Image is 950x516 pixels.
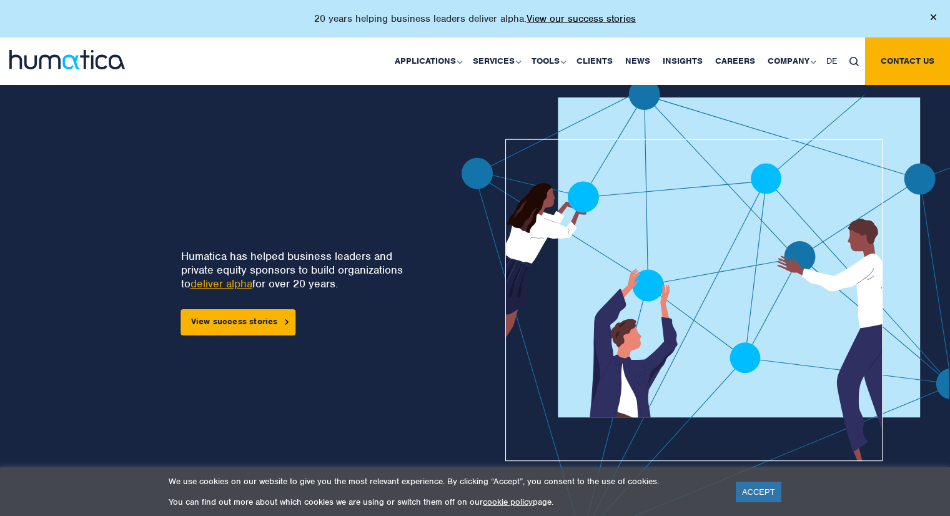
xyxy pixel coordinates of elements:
[527,12,636,25] a: View our success stories
[483,497,533,507] a: cookie policy
[865,37,950,85] a: Contact us
[169,476,720,487] p: We use cookies on our website to give you the most relevant experience. By clicking “Accept”, you...
[709,37,761,85] a: Careers
[849,57,859,66] img: search_icon
[181,309,296,335] a: View success stories
[619,37,656,85] a: News
[570,37,619,85] a: Clients
[820,37,843,85] a: DE
[736,482,781,502] a: ACCEPT
[525,37,570,85] a: Tools
[314,12,636,25] p: 20 years helping business leaders deliver alpha.
[190,277,252,290] a: deliver alpha
[388,37,467,85] a: Applications
[761,37,820,85] a: Company
[169,497,720,507] p: You can find out more about which cookies we are using or switch them off on our page.
[9,50,125,69] img: logo
[826,56,837,66] span: DE
[285,319,289,325] img: arrowicon
[656,37,709,85] a: Insights
[181,249,410,290] p: Humatica has helped business leaders and private equity sponsors to build organizations to for ov...
[467,37,525,85] a: Services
